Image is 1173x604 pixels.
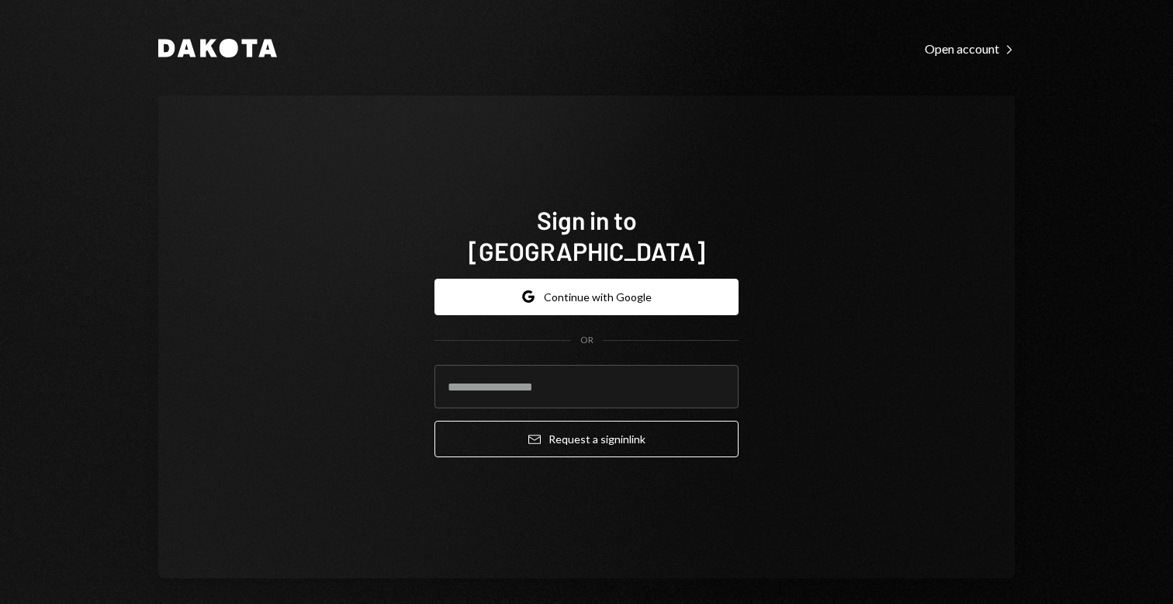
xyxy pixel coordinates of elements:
h1: Sign in to [GEOGRAPHIC_DATA] [434,204,739,266]
a: Open account [925,40,1015,57]
div: OR [580,334,593,347]
button: Request a signinlink [434,421,739,457]
button: Continue with Google [434,279,739,315]
div: Open account [925,41,1015,57]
